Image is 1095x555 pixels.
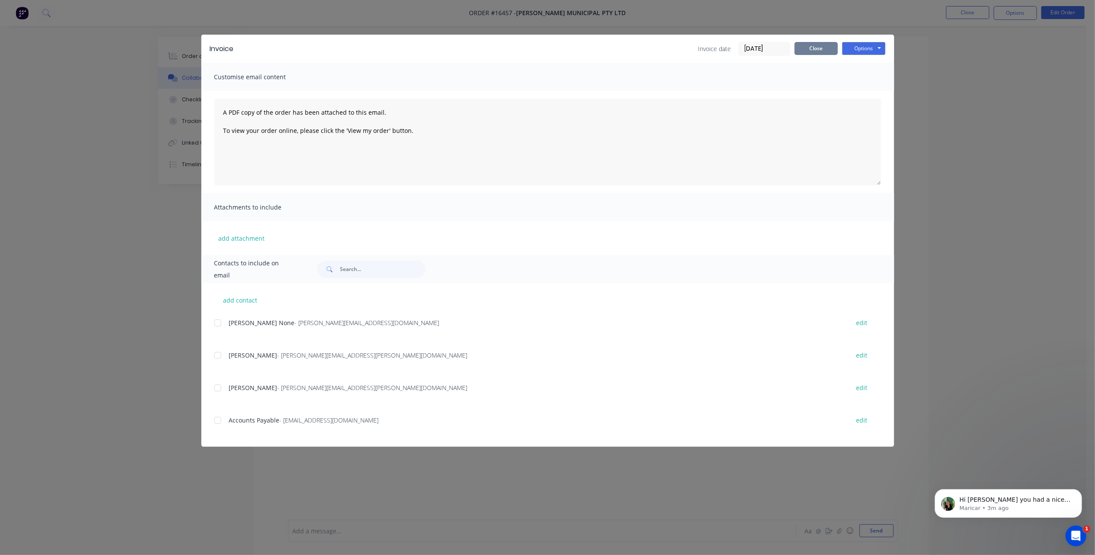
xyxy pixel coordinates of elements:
button: edit [851,382,873,394]
button: Close [795,42,838,55]
button: edit [851,349,873,361]
button: add attachment [214,232,269,245]
span: - [EMAIL_ADDRESS][DOMAIN_NAME] [280,416,379,424]
span: Contacts to include on email [214,257,296,281]
span: Attachments to include [214,201,310,213]
input: Search... [340,261,426,278]
button: Options [842,42,885,55]
span: [PERSON_NAME] [229,384,278,392]
div: Invoice [210,44,234,54]
button: add contact [214,294,266,307]
button: edit [851,414,873,426]
textarea: A PDF copy of the order has been attached to this email. To view your order online, please click ... [214,99,881,185]
span: [PERSON_NAME] [229,351,278,359]
span: - [PERSON_NAME][EMAIL_ADDRESS][PERSON_NAME][DOMAIN_NAME] [278,351,468,359]
span: Customise email content [214,71,310,83]
button: edit [851,317,873,329]
iframe: Intercom live chat [1066,526,1086,546]
span: [PERSON_NAME] None [229,319,295,327]
span: Accounts Payable [229,416,280,424]
span: - [PERSON_NAME][EMAIL_ADDRESS][DOMAIN_NAME] [295,319,439,327]
span: - [PERSON_NAME][EMAIL_ADDRESS][PERSON_NAME][DOMAIN_NAME] [278,384,468,392]
iframe: Intercom notifications message [922,471,1095,532]
span: 1 [1083,526,1090,532]
span: Invoice date [698,44,731,53]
